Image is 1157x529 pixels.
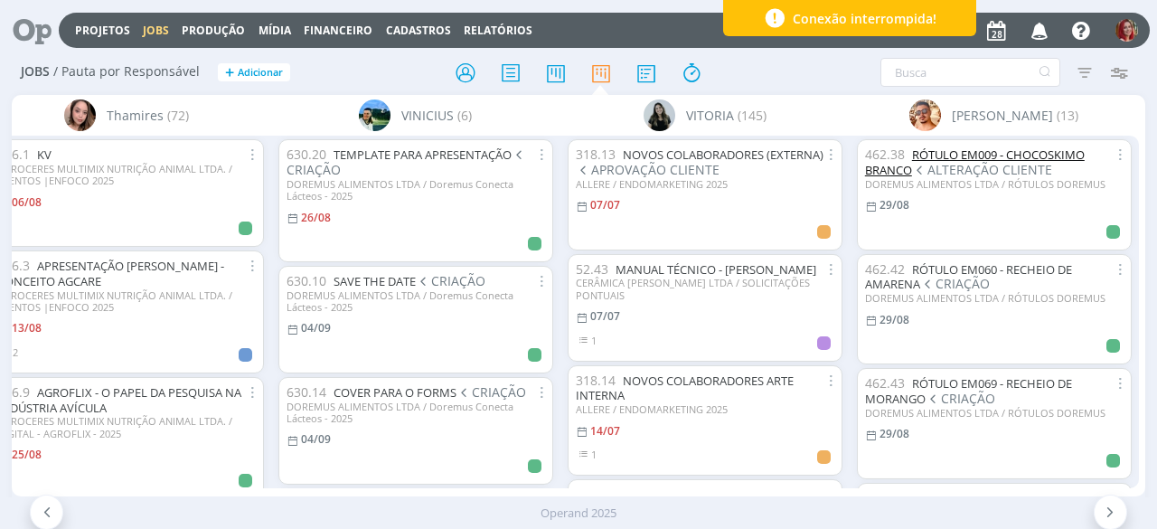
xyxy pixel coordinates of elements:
[287,289,545,313] div: DOREMUS ALIMENTOS LTDA / Doremus Conecta Lácteos - 2025
[865,261,1072,293] a: RÓTULO EM060 - RECHEIO DE AMARENA
[952,106,1053,125] span: [PERSON_NAME]
[920,275,990,292] span: CRIAÇÃO
[686,106,734,125] span: VITORIA
[880,197,909,213] : 29/08
[21,64,50,80] span: Jobs
[865,146,905,163] span: 462.38
[865,178,1124,190] div: DOREMUS ALIMENTOS LTDA / RÓTULOS DOREMUS
[464,23,532,38] a: Relatórios
[576,146,616,163] span: 318.13
[458,24,538,38] button: Relatórios
[880,312,909,327] : 29/08
[218,63,290,82] button: +Adicionar
[576,372,616,389] span: 318.14
[576,373,794,404] a: NOVOS COLABORADORES ARTE INTERNA
[880,426,909,441] : 29/08
[143,23,169,38] a: Jobs
[287,146,527,178] span: CRIAÇÃO
[167,106,189,125] span: (72)
[880,58,1060,87] input: Busca
[12,320,42,335] : 13/08
[616,261,816,278] a: MANUAL TÉCNICO - [PERSON_NAME]
[865,374,905,392] span: 462.43
[37,146,52,163] a: KV
[865,146,1085,178] a: RÓTULO EM009 - CHOCOSKIMO BRANCO
[381,24,456,38] button: Cadastros
[590,197,620,213] : 07/07
[287,178,545,202] div: DOREMUS ALIMENTOS LTDA / Doremus Conecta Lácteos - 2025
[590,308,620,324] : 07/07
[912,161,1052,178] span: ALTERAÇÃO CLIENTE
[334,273,416,289] a: SAVE THE DATE
[182,23,245,38] a: Produção
[301,431,331,447] : 04/09
[107,106,164,125] span: Thamires
[301,320,331,335] : 04/09
[865,375,1072,407] a: RÓTULO EM069 - RECHEIO DE MORANGO
[926,390,995,407] span: CRIAÇÃO
[738,106,767,125] span: (145)
[865,407,1124,419] div: DOREMUS ALIMENTOS LTDA / RÓTULOS DOREMUS
[1115,14,1139,46] button: G
[576,486,616,503] span: 318.14
[176,24,250,38] button: Produção
[576,403,834,415] div: ALLERE / ENDOMARKETING 2025
[253,24,296,38] button: Mídia
[1115,19,1138,42] img: G
[401,106,454,125] span: VINICIUS
[225,63,234,82] span: +
[456,383,526,401] span: CRIAÇÃO
[1057,106,1078,125] span: (13)
[298,24,378,38] button: Financeiro
[386,23,451,38] span: Cadastros
[457,106,472,125] span: (6)
[793,9,936,28] span: Conexão interrompida!
[287,146,326,163] span: 630.20
[301,210,331,225] : 26/08
[334,146,512,163] a: TEMPLATE PARA APRESENTAÇÃO
[13,345,18,359] span: 2
[416,272,485,289] span: CRIAÇÃO
[304,23,372,38] a: Financeiro
[576,277,834,300] div: CERÂMICA [PERSON_NAME] LTDA / SOLICITAÇÕES PONTUAIS
[64,99,96,131] img: T
[287,272,326,289] span: 630.10
[909,99,941,131] img: V
[70,24,136,38] button: Projetos
[238,67,283,79] span: Adicionar
[259,23,291,38] a: Mídia
[137,24,174,38] button: Jobs
[576,486,794,518] a: NOVOS COLABORADORES ARTE INTERNA
[287,401,545,424] div: DOREMUS ALIMENTOS LTDA / Doremus Conecta Lácteos - 2025
[591,448,597,461] span: 1
[334,384,456,401] a: COVER PARA O FORMS
[53,64,200,80] span: / Pauta por Responsável
[623,146,823,163] a: NOVOS COLABORADORES (EXTERNA)
[576,178,834,190] div: ALLERE / ENDOMARKETING 2025
[287,383,326,401] span: 630.14
[12,447,42,462] : 25/08
[644,99,675,131] img: V
[576,260,608,278] span: 52.43
[75,23,130,38] a: Projetos
[865,260,905,278] span: 462.42
[359,99,390,131] img: V
[590,423,620,439] : 14/07
[865,292,1124,304] div: DOREMUS ALIMENTOS LTDA / RÓTULOS DOREMUS
[12,194,42,210] : 06/08
[591,334,597,347] span: 1
[576,161,720,178] span: APROVAÇÃO CLIENTE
